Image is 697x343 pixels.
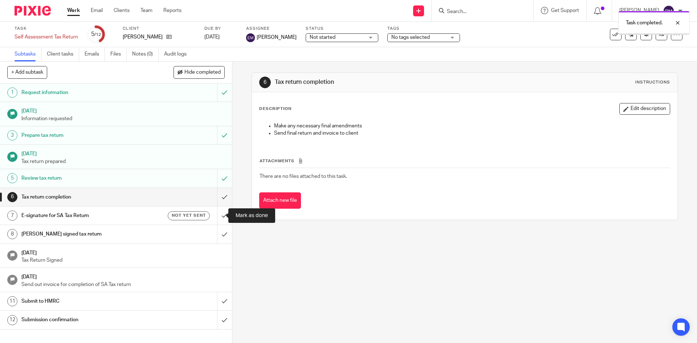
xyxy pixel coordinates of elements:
div: 5 [7,173,17,183]
label: Assignee [246,26,297,32]
span: Hide completed [184,70,221,75]
h1: [DATE] [21,248,225,257]
h1: E-signature for SA Tax Return [21,210,147,221]
button: Edit description [619,103,670,115]
span: Attachments [260,159,294,163]
p: Tax Return Signed [21,257,225,264]
div: 11 [7,296,17,306]
p: Tax return prepared [21,158,225,165]
div: 1 [7,87,17,98]
div: 8 [7,229,17,239]
small: /12 [94,33,101,37]
a: Team [140,7,152,14]
p: Send out invoice for completion of SA Tax return [21,281,225,288]
a: Audit logs [164,47,192,61]
button: Hide completed [174,66,225,78]
div: 7 [7,211,17,221]
span: Not started [310,35,335,40]
img: svg%3E [663,5,674,17]
span: No tags selected [391,35,430,40]
a: Files [110,47,127,61]
div: 3 [7,130,17,140]
div: 6 [259,77,271,88]
span: [PERSON_NAME] [257,34,297,41]
span: [DATE] [204,34,220,40]
p: Description [259,106,292,112]
button: Attach new file [259,192,301,209]
h1: Submit to HMRC [21,296,147,307]
div: 6 [7,192,17,202]
h1: Review tax return [21,173,147,184]
p: [PERSON_NAME] [123,33,163,41]
span: Not yet sent [172,212,206,219]
div: 12 [7,315,17,325]
a: Clients [114,7,130,14]
a: Emails [85,47,105,61]
p: Send final return and invoice to client [274,130,669,137]
h1: Request information [21,87,147,98]
label: Client [123,26,195,32]
label: Task [15,26,78,32]
a: Work [67,7,80,14]
label: Due by [204,26,237,32]
span: There are no files attached to this task. [260,174,347,179]
div: Instructions [635,79,670,85]
p: Information requested [21,115,225,122]
a: Client tasks [47,47,79,61]
h1: Submission confirmation [21,314,147,325]
div: 5 [91,30,101,38]
a: Notes (0) [132,47,159,61]
p: Make any necessary final amendments [274,122,669,130]
label: Status [306,26,378,32]
button: + Add subtask [7,66,47,78]
h1: [DATE] [21,271,225,281]
a: Reports [163,7,182,14]
h1: Tax return completion [21,192,147,203]
p: Task completed. [626,19,663,26]
h1: [DATE] [21,148,225,158]
h1: Tax return completion [275,78,480,86]
a: Subtasks [15,47,41,61]
h1: [DATE] [21,106,225,115]
img: svg%3E [246,33,255,42]
div: Self Assessment Tax Return [15,33,78,41]
h1: [PERSON_NAME] signed tax return [21,229,147,240]
a: Email [91,7,103,14]
img: Pixie [15,6,51,16]
h1: Prepare tax return [21,130,147,141]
